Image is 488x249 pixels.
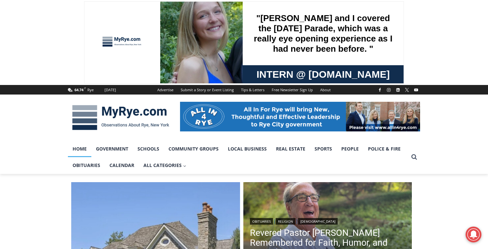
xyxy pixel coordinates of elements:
[164,141,223,157] a: Community Groups
[133,141,164,157] a: Schools
[403,86,411,94] a: X
[317,85,334,95] a: About
[376,86,384,94] a: Facebook
[91,141,133,157] a: Government
[298,218,338,225] a: [DEMOGRAPHIC_DATA]
[105,87,116,93] div: [DATE]
[167,0,312,64] div: "[PERSON_NAME] and I covered the [DATE] Parade, which was a really eye opening experience as I ha...
[250,218,273,225] a: Obituaries
[408,151,420,163] button: View Search Form
[2,68,65,93] span: Open Tues. - Sun. [PHONE_NUMBER]
[177,85,237,95] a: Submit a Story or Event Listing
[250,217,406,225] div: | |
[172,66,306,80] span: Intern @ [DOMAIN_NAME]
[75,87,83,92] span: 64.74
[412,86,420,94] a: YouTube
[68,41,97,79] div: "the precise, almost orchestrated movements of cutting and assembling sushi and [PERSON_NAME] mak...
[223,141,271,157] a: Local Business
[276,218,295,225] a: Religion
[105,157,139,174] a: Calendar
[154,85,177,95] a: Advertise
[0,66,66,82] a: Open Tues. - Sun. [PHONE_NUMBER]
[310,141,337,157] a: Sports
[268,85,317,95] a: Free Newsletter Sign Up
[68,141,91,157] a: Home
[68,141,408,174] nav: Primary Navigation
[87,87,94,93] div: Rye
[139,157,191,174] button: Child menu of All Categories
[180,102,420,131] img: All in for Rye
[154,85,334,95] nav: Secondary Navigation
[385,86,393,94] a: Instagram
[84,86,86,90] span: F
[271,141,310,157] a: Real Estate
[363,141,405,157] a: Police & Fire
[68,157,105,174] a: Obituaries
[237,85,268,95] a: Tips & Letters
[68,100,173,135] img: MyRye.com
[394,86,402,94] a: Linkedin
[337,141,363,157] a: People
[159,64,320,82] a: Intern @ [DOMAIN_NAME]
